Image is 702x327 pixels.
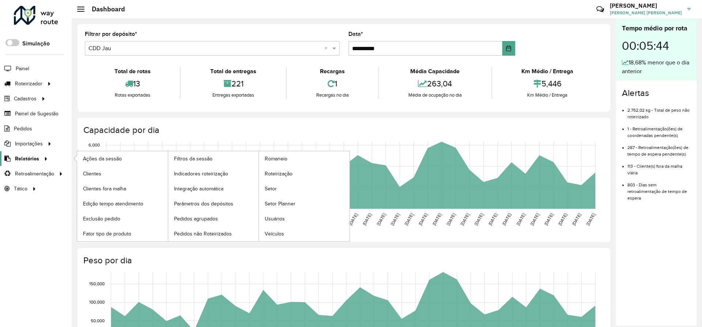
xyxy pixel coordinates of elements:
span: Clear all [324,44,331,53]
span: [PERSON_NAME] [PERSON_NAME] [610,10,682,16]
button: Choose Date [502,41,515,56]
text: 100,000 [89,300,105,305]
h2: Dashboard [84,5,125,13]
span: Pedidos [14,125,32,133]
span: Relatórios [15,155,39,163]
text: [DATE] [362,212,372,226]
span: Edição tempo atendimento [83,200,143,208]
span: Roteirizador [15,80,42,88]
div: Entregas exportadas [182,92,284,99]
span: Retroalimentação [15,170,54,178]
div: 5,446 [494,76,601,92]
div: Rotas exportadas [87,92,178,99]
text: [DATE] [571,212,582,226]
div: 1 [288,76,376,92]
span: Ações da sessão [83,155,122,163]
a: Parâmetros dos depósitos [168,196,259,211]
div: Total de rotas [87,67,178,76]
div: Média Capacidade [381,67,489,76]
h4: Peso por dia [83,255,603,266]
span: Clientes [83,170,101,178]
a: Veículos [259,226,350,241]
a: Clientes [77,166,168,181]
a: Fator tipo de produto [77,226,168,241]
li: 1 - Retroalimentação(ões) de coordenadas pendente(s) [627,120,691,139]
label: Data [348,30,363,38]
a: Ações da sessão [77,151,168,166]
text: [DATE] [348,212,358,226]
span: Painel de Sugestão [15,110,58,118]
div: 221 [182,76,284,92]
a: Romaneio [259,151,350,166]
a: Filtros da sessão [168,151,259,166]
span: Integração automática [174,185,223,193]
div: Km Médio / Entrega [494,92,601,99]
a: Setor Planner [259,196,350,211]
text: [DATE] [543,212,554,226]
div: Total de entregas [182,67,284,76]
span: Pedidos agrupados [174,215,218,223]
a: Clientes fora malha [77,181,168,196]
div: Km Médio / Entrega [494,67,601,76]
a: Integração automática [168,181,259,196]
span: Importações [15,140,43,148]
div: Recargas [288,67,376,76]
text: [DATE] [431,212,442,226]
text: 50,000 [91,318,105,323]
a: Exclusão pedido [77,211,168,226]
span: Roteirização [265,170,292,178]
span: Setor [265,185,277,193]
text: [DATE] [529,212,540,226]
span: Setor Planner [265,200,295,208]
span: Painel [16,65,29,73]
span: Indicadores roteirização [174,170,228,178]
text: [DATE] [404,212,414,226]
text: [DATE] [418,212,428,226]
text: [DATE] [516,212,526,226]
li: 287 - Retroalimentação(ões) de tempo de espera pendente(s) [627,139,691,157]
text: [DATE] [501,212,512,226]
span: Clientes fora malha [83,185,126,193]
a: Pedidos agrupados [168,211,259,226]
a: Contato Rápido [592,1,608,17]
span: Tático [14,185,27,193]
div: Média de ocupação no dia [381,92,489,99]
span: Parâmetros dos depósitos [174,200,233,208]
a: Roteirização [259,166,350,181]
span: Fator tipo de produto [83,230,131,238]
li: 803 - Dias sem retroalimentação de tempo de espera [627,176,691,201]
div: Recargas no dia [288,92,376,99]
text: [DATE] [446,212,456,226]
h3: [PERSON_NAME] [610,2,682,9]
text: [DATE] [557,212,568,226]
label: Simulação [22,39,50,48]
div: 18,68% menor que o dia anterior [622,58,691,76]
span: Cadastros [14,95,37,103]
text: [DATE] [487,212,498,226]
div: 00:05:44 [622,33,691,58]
text: [DATE] [390,212,400,226]
text: [DATE] [585,212,596,226]
text: 150,000 [89,281,105,286]
span: Pedidos não Roteirizados [174,230,232,238]
a: Pedidos não Roteirizados [168,226,259,241]
label: Filtrar por depósito [85,30,137,38]
h4: Alertas [622,88,691,99]
span: Veículos [265,230,284,238]
div: 13 [87,76,178,92]
text: [DATE] [375,212,386,226]
h4: Capacidade por dia [83,125,603,135]
a: Edição tempo atendimento [77,196,168,211]
div: 263,04 [381,76,489,92]
text: [DATE] [473,212,484,226]
span: Romaneio [265,155,287,163]
li: 2.752,02 kg - Total de peso não roteirizado [627,101,691,120]
span: Usuários [265,215,285,223]
div: Tempo médio por rota [622,23,691,33]
text: [DATE] [460,212,470,226]
span: Filtros da sessão [174,155,212,163]
a: Usuários [259,211,350,226]
text: 6,000 [88,142,100,147]
li: 113 - Cliente(s) fora da malha viária [627,157,691,176]
a: Setor [259,181,350,196]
